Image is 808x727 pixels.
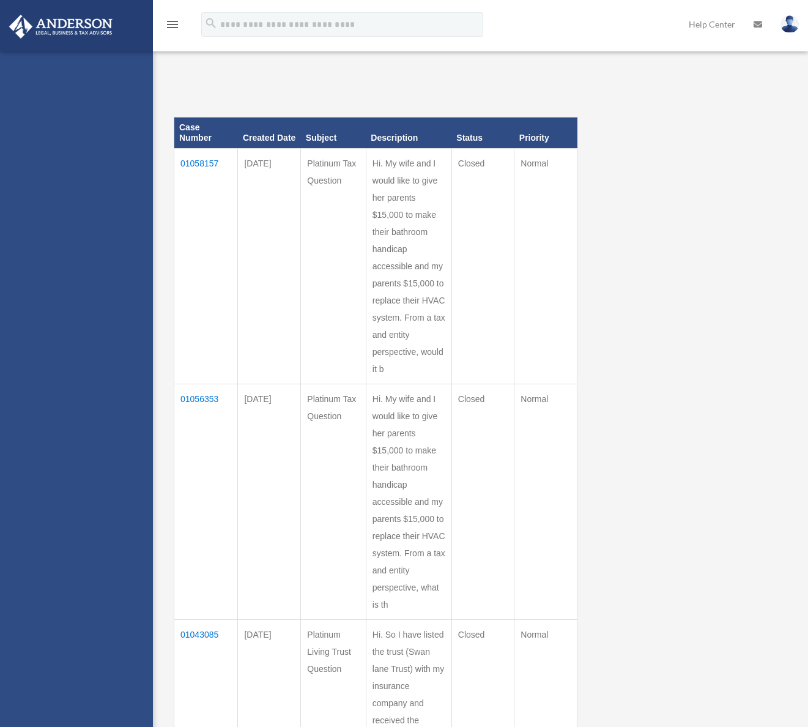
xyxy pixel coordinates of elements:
[780,15,799,33] img: User Pic
[301,148,366,384] td: Platinum Tax Question
[238,384,301,619] td: [DATE]
[514,148,577,384] td: Normal
[514,384,577,619] td: Normal
[301,117,366,149] th: Subject
[451,384,514,619] td: Closed
[165,17,180,32] i: menu
[451,117,514,149] th: Status
[204,17,218,30] i: search
[6,15,116,39] img: Anderson Advisors Platinum Portal
[165,21,180,32] a: menu
[174,117,238,149] th: Case Number
[238,117,301,149] th: Created Date
[366,117,451,149] th: Description
[366,148,451,384] td: Hi. My wife and I would like to give her parents $15,000 to make their bathroom handicap accessib...
[174,384,238,619] td: 01056353
[174,148,238,384] td: 01058157
[238,148,301,384] td: [DATE]
[301,384,366,619] td: Platinum Tax Question
[366,384,451,619] td: Hi. My wife and I would like to give her parents $15,000 to make their bathroom handicap accessib...
[451,148,514,384] td: Closed
[514,117,577,149] th: Priority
